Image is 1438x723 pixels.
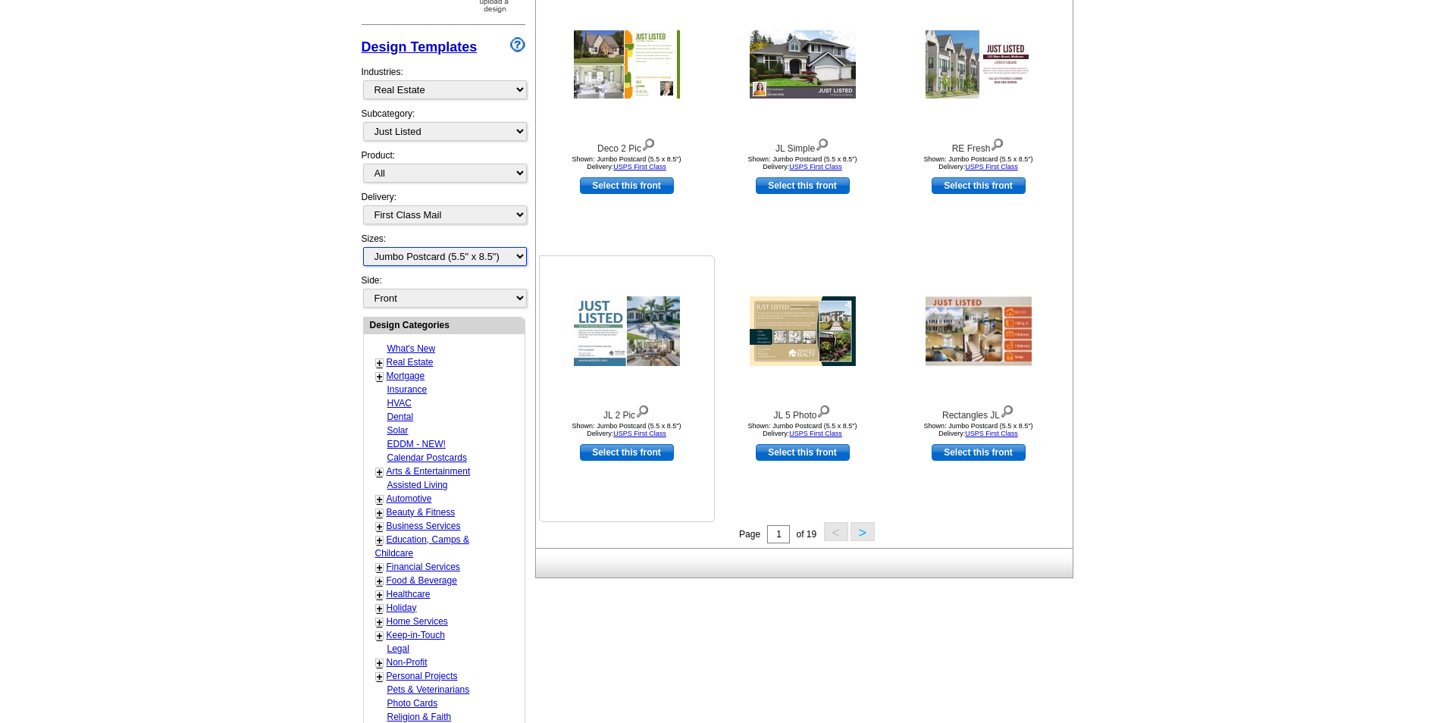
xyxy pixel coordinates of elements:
[387,412,414,422] a: Dental
[926,297,1032,366] img: Rectangles JL
[574,296,680,366] img: JL 2 Pic
[362,58,525,107] div: Industries:
[895,135,1062,155] div: RE Fresh
[580,177,674,194] a: use this design
[362,232,525,274] div: Sizes:
[719,422,886,437] div: Shown: Jumbo Postcard (5.5 x 8.5") Delivery:
[387,575,457,586] a: Food & Beverage
[544,422,710,437] div: Shown: Jumbo Postcard (5.5 x 8.5") Delivery:
[377,575,383,587] a: +
[377,493,383,505] a: +
[377,589,383,601] a: +
[387,657,428,668] a: Non-Profit
[377,371,383,383] a: +
[377,630,383,642] a: +
[789,430,842,437] a: USPS First Class
[387,466,471,477] a: Arts & Entertainment
[387,712,452,722] a: Religion & Faith
[387,507,456,518] a: Beauty & Fitness
[387,671,458,681] a: Personal Projects
[377,507,383,519] a: +
[719,155,886,171] div: Shown: Jumbo Postcard (5.5 x 8.5") Delivery:
[377,657,383,669] a: +
[387,616,448,627] a: Home Services
[719,135,886,155] div: JL Simple
[362,39,478,55] a: Design Templates
[387,698,438,709] a: Photo Cards
[796,529,816,540] span: of 19
[544,155,710,171] div: Shown: Jumbo Postcard (5.5 x 8.5") Delivery:
[580,444,674,461] a: use this design
[387,480,448,490] a: Assisted Living
[895,402,1062,422] div: Rectangles JL
[635,402,650,418] img: view design details
[613,163,666,171] a: USPS First Class
[377,671,383,683] a: +
[387,602,417,613] a: Holiday
[387,371,425,381] a: Mortgage
[932,177,1026,194] a: use this design
[613,430,666,437] a: USPS First Class
[544,402,710,422] div: JL 2 Pic
[544,135,710,155] div: Deco 2 Pic
[387,452,467,463] a: Calendar Postcards
[387,425,409,436] a: Solar
[387,439,446,449] a: EDDM - NEW!
[387,589,431,599] a: Healthcare
[387,384,428,395] a: Insurance
[719,402,886,422] div: JL 5 Photo
[756,177,850,194] a: use this design
[895,155,1062,171] div: Shown: Jumbo Postcard (5.5 x 8.5") Delivery:
[387,562,460,572] a: Financial Services
[377,616,383,628] a: +
[851,522,875,541] button: >
[387,684,470,695] a: Pets & Veterinarians
[926,30,1032,99] img: RE Fresh
[387,343,436,354] a: What's New
[377,357,383,369] a: +
[387,643,409,654] a: Legal
[965,430,1018,437] a: USPS First Class
[750,30,856,99] img: JL Simple
[364,318,525,332] div: Design Categories
[377,562,383,574] a: +
[362,190,525,232] div: Delivery:
[377,466,383,478] a: +
[932,444,1026,461] a: use this design
[965,163,1018,171] a: USPS First Class
[895,422,1062,437] div: Shown: Jumbo Postcard (5.5 x 8.5") Delivery:
[362,107,525,149] div: Subcategory:
[1000,402,1014,418] img: view design details
[824,522,848,541] button: <
[990,135,1004,152] img: view design details
[387,630,445,640] a: Keep-in-Touch
[739,529,760,540] span: Page
[377,602,383,615] a: +
[362,274,525,309] div: Side:
[641,135,656,152] img: view design details
[387,521,461,531] a: Business Services
[377,521,383,533] a: +
[510,37,525,52] img: design-wizard-help-icon.png
[816,402,831,418] img: view design details
[815,135,829,152] img: view design details
[387,398,412,408] a: HVAC
[750,296,856,366] img: JL 5 Photo
[1135,371,1438,723] iframe: LiveChat chat widget
[756,444,850,461] a: use this design
[362,149,525,190] div: Product:
[377,534,383,546] a: +
[574,30,680,99] img: Deco 2 Pic
[375,534,469,559] a: Education, Camps & Childcare
[387,357,434,368] a: Real Estate
[789,163,842,171] a: USPS First Class
[387,493,432,504] a: Automotive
